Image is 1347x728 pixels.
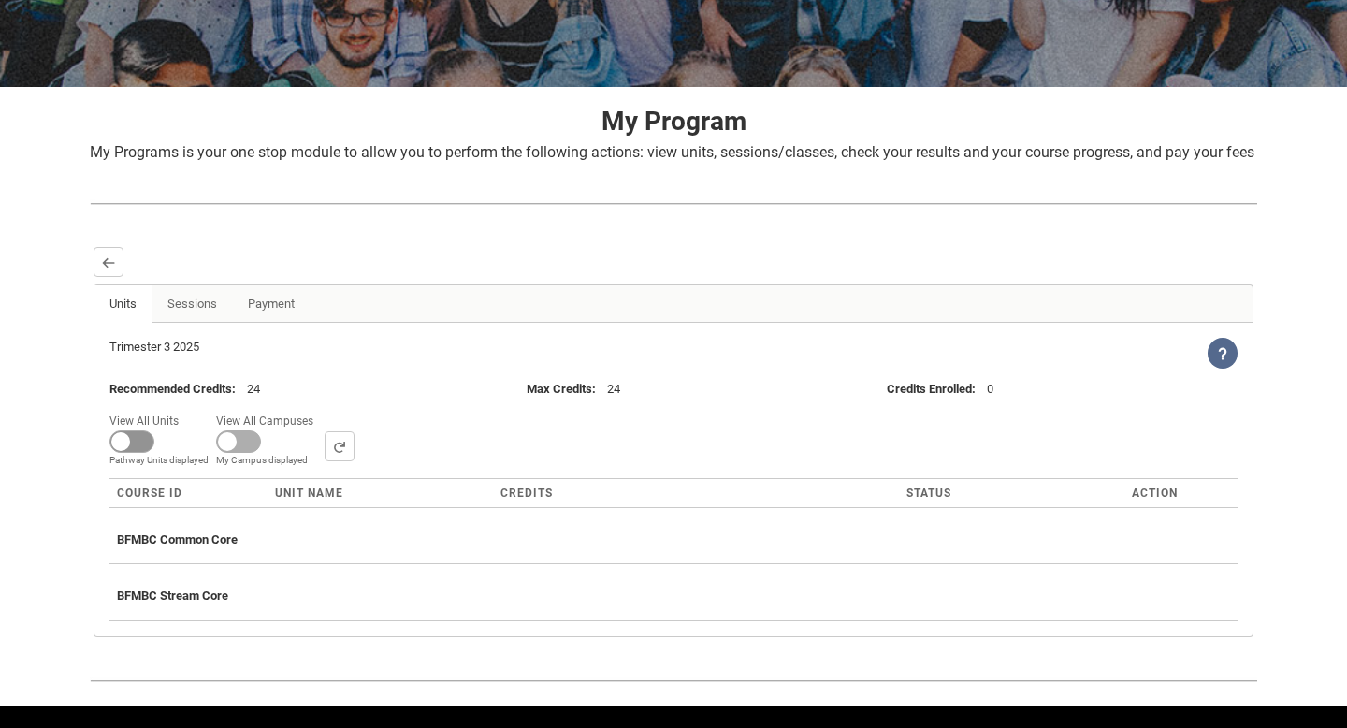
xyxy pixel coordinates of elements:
lightning-formatted-text: Recommended Credits [109,382,232,396]
span: Pathway Units displayed [109,453,209,467]
lightning-formatted-text: Credits Enrolled [887,382,972,396]
span: My Campus displayed [216,453,321,467]
span: View Help [1208,345,1238,359]
span: BFMBC Common Core [117,532,238,546]
lightning-icon: View Help [1208,338,1238,369]
span: Credits [500,487,553,500]
span: My Programs is your one stop module to allow you to perform the following actions: view units, se... [90,143,1254,161]
span: View All Campuses [216,409,321,430]
span: BFMBC Stream Core [117,589,228,603]
span: : [109,382,247,396]
a: Units [94,285,152,323]
div: Trimester 3 2025 [109,338,673,357]
span: Unit Name [275,487,343,500]
img: REDU_GREY_LINE [90,194,1257,213]
span: Status [906,487,951,500]
lightning-formatted-text: 0 [987,382,993,396]
span: View All Units [109,409,186,430]
lightning-formatted-text: 24 [247,382,260,396]
a: Sessions [152,285,233,323]
span: : [527,382,607,396]
button: Search [325,431,355,461]
img: REDU_GREY_LINE [90,671,1257,691]
span: : [887,382,987,396]
strong: My Program [601,106,746,137]
span: Action [1132,487,1178,500]
span: Course ID [117,487,182,500]
button: Back [94,247,123,277]
lightning-formatted-text: 24 [607,382,620,396]
lightning-formatted-text: Max Credits [527,382,592,396]
a: Payment [232,285,311,323]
